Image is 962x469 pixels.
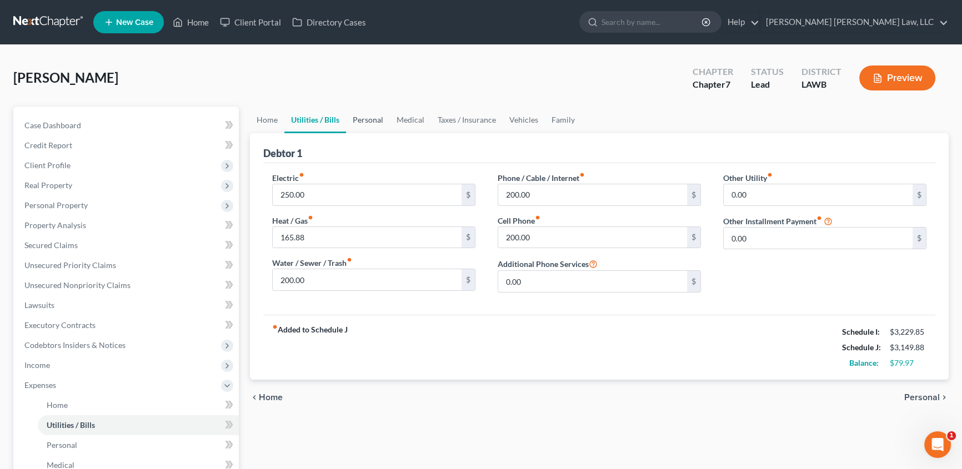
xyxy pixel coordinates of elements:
label: Cell Phone [498,215,540,226]
span: Client Profile [24,160,71,170]
a: Home [167,12,214,32]
a: Case Dashboard [16,115,239,135]
span: Secured Claims [24,240,78,250]
a: Utilities / Bills [38,415,239,435]
a: Help [722,12,759,32]
span: [PERSON_NAME] [13,69,118,85]
input: -- [498,271,687,292]
i: chevron_left [250,393,259,402]
span: Real Property [24,180,72,190]
a: Taxes / Insurance [431,107,503,133]
span: Expenses [24,380,56,390]
a: Medical [390,107,431,133]
a: Credit Report [16,135,239,155]
div: $ [687,227,700,248]
div: $ [687,184,700,205]
div: $79.97 [890,357,926,369]
div: $ [687,271,700,292]
input: -- [273,184,462,205]
div: Chapter [693,65,733,78]
span: Credit Report [24,140,72,150]
a: Vehicles [503,107,545,133]
div: District [801,65,841,78]
div: Debtor 1 [263,147,302,160]
span: Executory Contracts [24,320,96,330]
label: Heat / Gas [272,215,313,226]
span: Personal [904,393,940,402]
i: fiber_manual_record [767,172,773,178]
label: Additional Phone Services [498,257,598,270]
label: Water / Sewer / Trash [272,257,352,269]
span: Home [47,400,68,410]
label: Other Utility [723,172,773,184]
span: 1 [947,431,956,440]
div: $ [462,269,475,290]
a: Utilities / Bills [284,107,346,133]
div: Lead [751,78,784,91]
button: Preview [859,65,935,90]
div: $3,149.88 [890,342,926,353]
input: -- [273,269,462,290]
i: fiber_manual_record [579,172,585,178]
label: Electric [272,172,304,184]
strong: Balance: [849,358,879,367]
span: Unsecured Priority Claims [24,260,116,270]
strong: Schedule I: [842,327,880,336]
i: fiber_manual_record [535,215,540,220]
i: fiber_manual_record [816,215,822,221]
div: $ [462,184,475,205]
iframe: Intercom live chat [924,431,951,458]
a: Property Analysis [16,215,239,235]
input: -- [724,228,913,249]
span: Codebtors Insiders & Notices [24,340,126,350]
span: Case Dashboard [24,120,81,130]
a: Personal [38,435,239,455]
div: $3,229.85 [890,326,926,337]
div: $ [913,184,926,205]
input: -- [498,227,687,248]
label: Other Installment Payment [723,215,822,227]
i: fiber_manual_record [299,172,304,178]
i: fiber_manual_record [308,215,313,220]
div: $ [913,228,926,249]
span: Unsecured Nonpriority Claims [24,280,131,290]
a: Personal [346,107,390,133]
a: Unsecured Priority Claims [16,255,239,275]
i: fiber_manual_record [347,257,352,263]
input: Search by name... [602,12,703,32]
strong: Added to Schedule J [272,324,348,371]
input: -- [724,184,913,205]
a: Secured Claims [16,235,239,255]
span: New Case [116,18,153,27]
span: Property Analysis [24,220,86,230]
div: $ [462,227,475,248]
span: Personal [47,440,77,450]
div: Status [751,65,784,78]
button: chevron_left Home [250,393,283,402]
i: chevron_right [940,393,949,402]
a: Home [38,395,239,415]
span: Personal Property [24,200,88,210]
span: Home [259,393,283,402]
i: fiber_manual_record [272,324,278,330]
div: Chapter [693,78,733,91]
a: Lawsuits [16,295,239,315]
div: LAWB [801,78,841,91]
button: Personal chevron_right [904,393,949,402]
label: Phone / Cable / Internet [498,172,585,184]
input: -- [273,227,462,248]
a: [PERSON_NAME] [PERSON_NAME] Law, LLC [760,12,948,32]
span: 7 [725,79,730,89]
a: Family [545,107,582,133]
span: Income [24,360,50,370]
a: Client Portal [214,12,287,32]
a: Unsecured Nonpriority Claims [16,275,239,295]
a: Executory Contracts [16,315,239,335]
a: Directory Cases [287,12,372,32]
span: Utilities / Bills [47,420,95,430]
a: Home [250,107,284,133]
input: -- [498,184,687,205]
strong: Schedule J: [842,342,881,352]
span: Lawsuits [24,300,54,310]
